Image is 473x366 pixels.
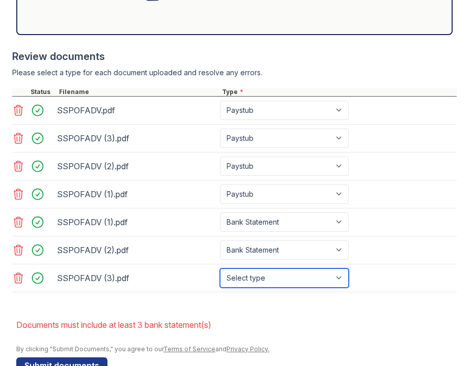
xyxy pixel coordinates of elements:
[57,102,216,118] div: SSPOFADV.pdf
[57,242,216,258] div: SSPOFADV (2).pdf
[227,345,269,353] a: Privacy Policy.
[57,186,216,202] div: SSPOFADV (1).pdf
[16,345,457,353] div: By clicking "Submit Documents," you agree to our and
[29,88,57,96] div: Status
[163,345,215,353] a: Terms of Service
[57,158,216,174] div: SSPOFADV (2).pdf
[12,68,457,78] div: Please select a type for each document uploaded and resolve any errors.
[57,130,216,146] div: SSPOFADV (3).pdf
[12,49,457,64] div: Review documents
[57,270,216,286] div: SSPOFADV (3).pdf
[57,214,216,230] div: SSPOFADV (1).pdf
[57,88,220,96] div: Filename
[16,315,457,335] li: Documents must include at least 3 bank statement(s)
[220,88,457,96] div: Type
